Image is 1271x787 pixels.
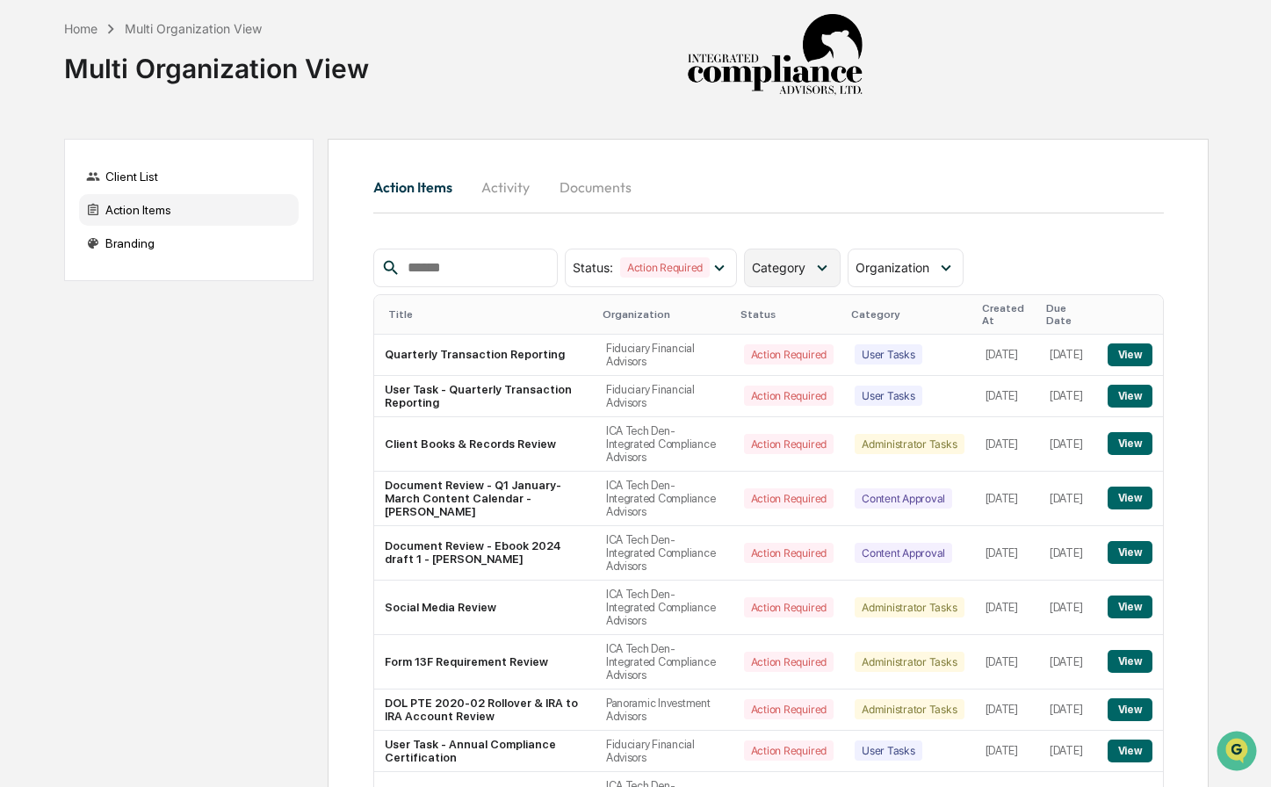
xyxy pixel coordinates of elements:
[374,690,596,731] td: DOL PTE 2020-02 Rollover & IRA to IRA Account Review
[982,302,1032,327] div: Created At
[1108,487,1152,509] button: View
[545,166,646,208] button: Documents
[744,344,834,365] div: Action Required
[975,731,1039,772] td: [DATE]
[374,526,596,581] td: Document Review - Ebook 2024 draft 1 - [PERSON_NAME]
[975,690,1039,731] td: [DATE]
[1039,731,1097,772] td: [DATE]
[11,248,118,279] a: 🔎Data Lookup
[64,21,97,36] div: Home
[60,134,288,152] div: Start new chat
[975,472,1039,526] td: [DATE]
[975,417,1039,472] td: [DATE]
[856,260,929,275] span: Organization
[596,690,733,731] td: Panoramic Investment Advisors
[596,635,733,690] td: ICA Tech Den-Integrated Compliance Advisors
[1039,335,1097,376] td: [DATE]
[855,699,964,719] div: Administrator Tasks
[466,166,545,208] button: Activity
[1039,690,1097,731] td: [DATE]
[60,152,222,166] div: We're available if you need us!
[620,257,710,278] div: Action Required
[687,14,863,97] img: Integrated Compliance Advisors
[596,376,733,417] td: Fiduciary Financial Advisors
[851,308,967,321] div: Category
[175,298,213,311] span: Pylon
[744,488,834,509] div: Action Required
[596,526,733,581] td: ICA Tech Den-Integrated Compliance Advisors
[1039,417,1097,472] td: [DATE]
[374,581,596,635] td: Social Media Review
[744,434,834,454] div: Action Required
[1108,596,1152,618] button: View
[1039,526,1097,581] td: [DATE]
[744,699,834,719] div: Action Required
[596,335,733,376] td: Fiduciary Financial Advisors
[573,260,613,275] span: Status :
[374,335,596,376] td: Quarterly Transaction Reporting
[1039,472,1097,526] td: [DATE]
[18,37,320,65] p: How can we help?
[374,417,596,472] td: Client Books & Records Review
[744,597,834,617] div: Action Required
[18,256,32,271] div: 🔎
[1108,343,1152,366] button: View
[374,376,596,417] td: User Task - Quarterly Transaction Reporting
[855,597,964,617] div: Administrator Tasks
[18,223,32,237] div: 🖐️
[855,488,952,509] div: Content Approval
[975,526,1039,581] td: [DATE]
[1108,385,1152,408] button: View
[79,194,299,226] div: Action Items
[374,472,596,526] td: Document Review - Q1 January-March Content Calendar - [PERSON_NAME]
[596,472,733,526] td: ICA Tech Den-Integrated Compliance Advisors
[1108,432,1152,455] button: View
[855,386,922,406] div: User Tasks
[374,731,596,772] td: User Task - Annual Compliance Certification
[1108,541,1152,564] button: View
[145,221,218,239] span: Attestations
[127,223,141,237] div: 🗄️
[299,140,320,161] button: Start new chat
[124,297,213,311] a: Powered byPylon
[855,344,922,365] div: User Tasks
[744,386,834,406] div: Action Required
[120,214,225,246] a: 🗄️Attestations
[125,21,262,36] div: Multi Organization View
[855,543,952,563] div: Content Approval
[1215,729,1262,776] iframe: Open customer support
[596,417,733,472] td: ICA Tech Den-Integrated Compliance Advisors
[744,740,834,761] div: Action Required
[744,543,834,563] div: Action Required
[740,308,837,321] div: Status
[744,652,834,672] div: Action Required
[1039,635,1097,690] td: [DATE]
[975,635,1039,690] td: [DATE]
[18,134,49,166] img: 1746055101610-c473b297-6a78-478c-a979-82029cc54cd1
[596,731,733,772] td: Fiduciary Financial Advisors
[11,214,120,246] a: 🖐️Preclearance
[975,335,1039,376] td: [DATE]
[855,740,922,761] div: User Tasks
[1108,740,1152,762] button: View
[855,652,964,672] div: Administrator Tasks
[1046,302,1090,327] div: Due Date
[596,581,733,635] td: ICA Tech Den-Integrated Compliance Advisors
[1039,376,1097,417] td: [DATE]
[64,39,369,84] div: Multi Organization View
[855,434,964,454] div: Administrator Tasks
[1108,650,1152,673] button: View
[1108,698,1152,721] button: View
[975,376,1039,417] td: [DATE]
[603,308,726,321] div: Organization
[1039,581,1097,635] td: [DATE]
[35,221,113,239] span: Preclearance
[374,635,596,690] td: Form 13F Requirement Review
[388,308,589,321] div: Title
[79,161,299,192] div: Client List
[79,227,299,259] div: Branding
[975,581,1039,635] td: [DATE]
[373,166,1164,208] div: activity tabs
